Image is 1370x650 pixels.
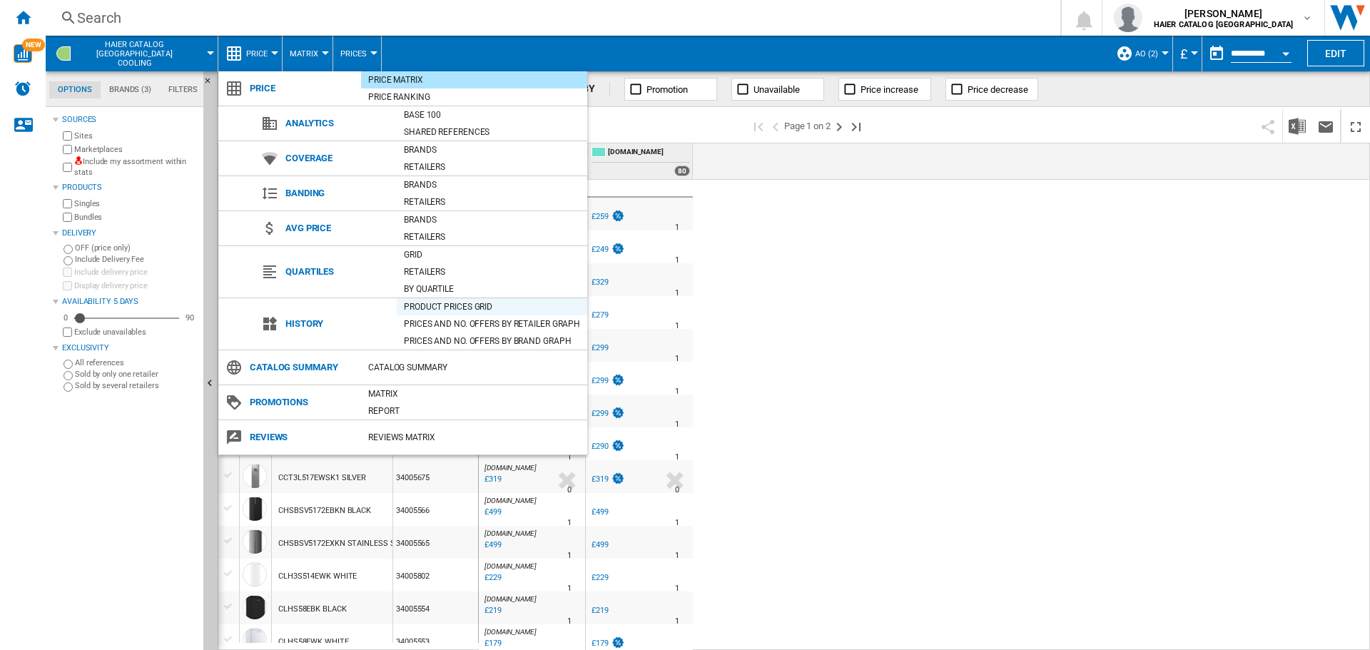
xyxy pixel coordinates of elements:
span: Analytics [278,113,397,133]
div: REVIEWS Matrix [361,430,587,445]
span: Reviews [243,427,361,447]
div: Prices and No. offers by retailer graph [397,317,587,331]
div: Catalog Summary [361,360,587,375]
span: Coverage [278,148,397,168]
div: Retailers [397,160,587,174]
span: History [278,314,397,334]
div: Retailers [397,195,587,209]
div: Price Matrix [361,73,587,87]
div: Price Ranking [361,90,587,104]
div: Retailers [397,230,587,244]
div: Product prices grid [397,300,587,314]
div: Grid [397,248,587,262]
span: Quartiles [278,262,397,282]
span: Price [243,78,361,98]
span: Promotions [243,392,361,412]
span: Avg price [278,218,397,238]
span: Catalog Summary [243,357,361,377]
div: Shared references [397,125,587,139]
div: Brands [397,143,587,157]
div: Matrix [361,387,587,401]
div: Brands [397,213,587,227]
div: Base 100 [397,108,587,122]
div: Retailers [397,265,587,279]
div: Report [361,404,587,418]
span: Banding [278,183,397,203]
div: Brands [397,178,587,192]
div: By quartile [397,282,587,296]
div: Prices and No. offers by brand graph [397,334,587,348]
